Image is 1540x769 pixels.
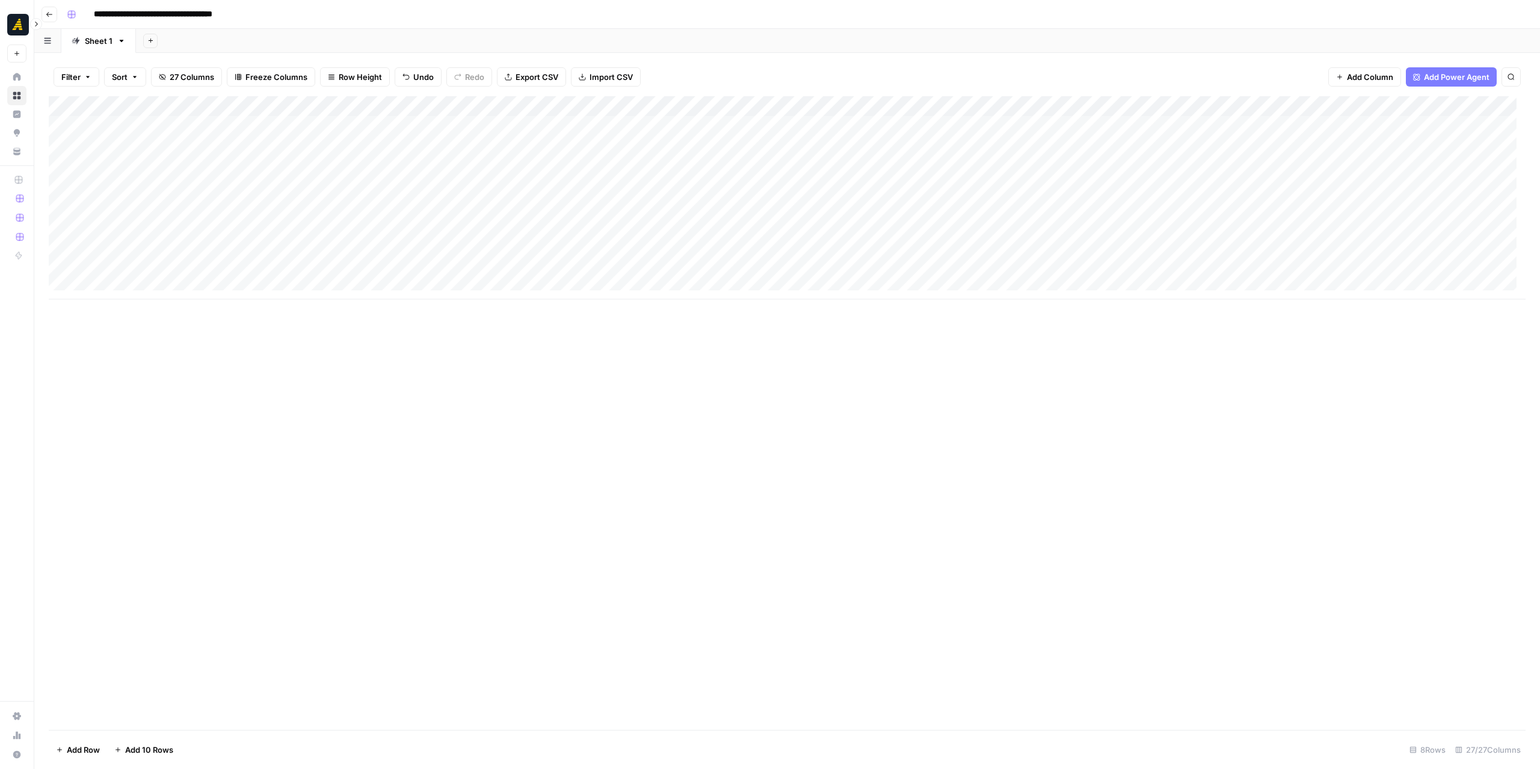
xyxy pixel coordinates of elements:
[1424,71,1489,83] span: Add Power Agent
[7,105,26,124] a: Insights
[571,67,641,87] button: Import CSV
[61,71,81,83] span: Filter
[7,14,29,35] img: Marketers in Demand Logo
[61,29,136,53] a: Sheet 1
[1405,740,1450,759] div: 8 Rows
[7,86,26,105] a: Browse
[67,744,100,756] span: Add Row
[1406,67,1497,87] button: Add Power Agent
[85,35,112,47] div: Sheet 1
[516,71,558,83] span: Export CSV
[446,67,492,87] button: Redo
[1347,71,1393,83] span: Add Column
[49,740,107,759] button: Add Row
[7,726,26,745] a: Usage
[1450,740,1526,759] div: 27/27 Columns
[112,71,128,83] span: Sort
[497,67,566,87] button: Export CSV
[7,745,26,764] button: Help + Support
[320,67,390,87] button: Row Height
[7,706,26,726] a: Settings
[107,740,180,759] button: Add 10 Rows
[7,142,26,161] a: Your Data
[245,71,307,83] span: Freeze Columns
[104,67,146,87] button: Sort
[590,71,633,83] span: Import CSV
[7,123,26,142] a: Opportunities
[151,67,222,87] button: 27 Columns
[227,67,315,87] button: Freeze Columns
[125,744,173,756] span: Add 10 Rows
[7,67,26,87] a: Home
[465,71,484,83] span: Redo
[1328,67,1401,87] button: Add Column
[54,67,99,87] button: Filter
[170,71,214,83] span: 27 Columns
[339,71,382,83] span: Row Height
[7,10,26,40] button: Workspace: Marketers in Demand
[413,71,434,83] span: Undo
[395,67,442,87] button: Undo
